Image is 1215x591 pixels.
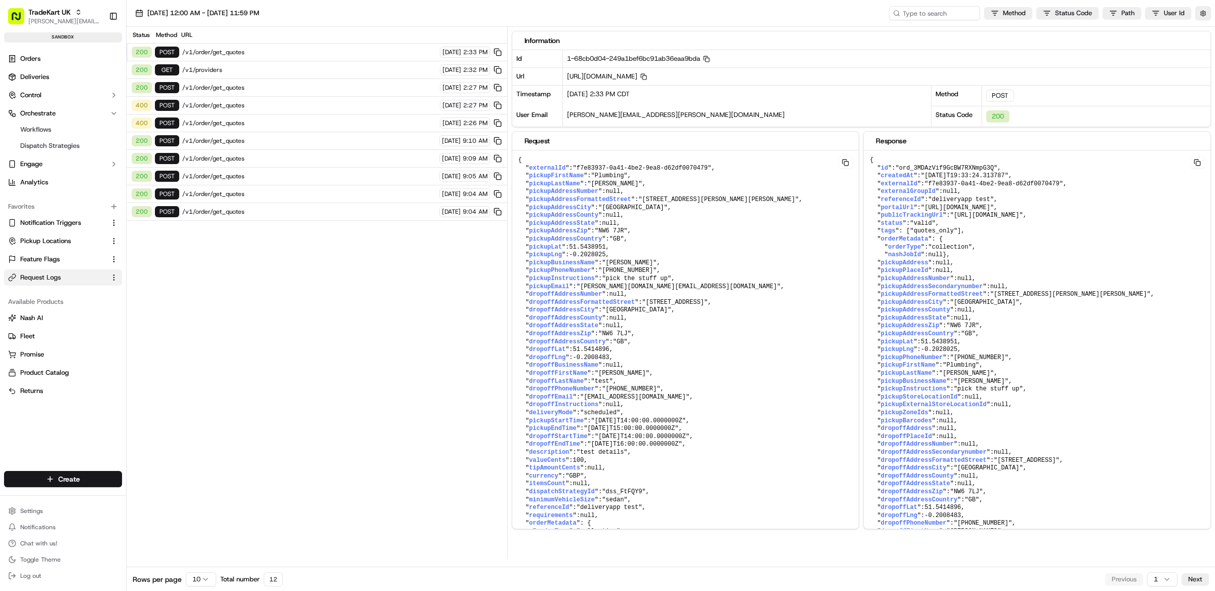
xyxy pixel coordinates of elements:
[442,101,461,109] span: [DATE]
[881,275,950,282] span: pickupAddressNumber
[155,153,179,164] div: POST
[132,64,152,75] div: 200
[529,330,591,337] span: dropoffAddressZip
[529,220,595,227] span: pickupAddressState
[20,313,43,323] span: Nash AI
[463,48,488,56] span: 2:33 PM
[950,212,1023,219] span: "[URL][DOMAIN_NAME]"
[10,147,26,164] img: Tiffany Volk
[529,370,587,377] span: dropoffFirstName
[1182,573,1209,585] button: Next
[132,135,152,146] div: 200
[610,314,624,322] span: null
[463,208,488,216] span: 9:04 AM
[602,259,657,266] span: "[PERSON_NAME]"
[529,385,595,392] span: dropoffPhoneNumber
[512,106,563,127] div: User Email
[71,251,123,259] a: Powered byPylon
[605,212,620,219] span: null
[642,299,708,306] span: "[STREET_ADDRESS]"
[182,84,437,92] span: /v1/order/get_quotes
[20,368,69,377] span: Product Catalog
[598,267,657,274] span: "[PHONE_NUMBER]"
[463,172,488,180] span: 9:05 AM
[928,244,971,251] span: "collection"
[1036,7,1099,19] button: Status Code
[610,291,624,298] span: null
[442,66,461,74] span: [DATE]
[20,556,61,564] span: Toggle Theme
[182,137,436,145] span: /v1/order/get_quotes
[881,220,903,227] span: status
[529,267,591,274] span: pickupPhoneNumber
[569,244,605,251] span: 51.5438951
[529,291,602,298] span: dropoffAddressNumber
[442,119,461,127] span: [DATE]
[6,222,82,241] a: 📗Knowledge Base
[605,322,620,329] span: null
[10,175,26,191] img: Ami Wang
[155,188,179,200] div: POST
[90,184,110,192] span: [DATE]
[20,160,43,169] span: Engage
[58,474,80,484] span: Create
[86,227,94,235] div: 💻
[46,107,139,115] div: We're available if you need us!
[28,17,101,25] span: [PERSON_NAME][EMAIL_ADDRESS][DOMAIN_NAME]
[580,409,620,416] span: "scheduled"
[4,174,122,190] a: Analytics
[954,378,1008,385] span: "[PERSON_NAME]"
[442,172,461,180] span: [DATE]
[638,196,799,203] span: "[STREET_ADDRESS][PERSON_NAME][PERSON_NAME]"
[881,204,914,211] span: portalUrl
[20,72,49,82] span: Deliveries
[881,370,932,377] span: pickupLastName
[132,82,152,93] div: 200
[147,9,259,18] span: [DATE] 12:00 AM - [DATE] 11:59 PM
[936,409,950,416] span: null
[96,226,163,237] span: API Documentation
[20,109,56,118] span: Orchestrate
[529,362,598,369] span: dropoffBusinessName
[881,291,983,298] span: pickupAddressFormattedStreet
[26,65,182,76] input: Got a question? Start typing here...
[8,237,106,246] a: Pickup Locations
[20,91,42,100] span: Control
[888,251,921,258] span: nashJobId
[4,87,122,103] button: Control
[20,523,56,531] span: Notifications
[1003,9,1026,18] span: Method
[943,188,957,195] span: null
[529,275,595,282] span: pickupInstructions
[442,48,461,56] span: [DATE]
[957,275,972,282] span: null
[965,393,980,401] span: null
[580,393,690,401] span: "[EMAIL_ADDRESS][DOMAIN_NAME]"
[950,299,1020,306] span: "[GEOGRAPHIC_DATA]"
[4,504,122,518] button: Settings
[529,401,598,408] span: dropoffInstructions
[881,330,954,337] span: pickupAddressCountry
[529,354,565,361] span: dropoffLng
[529,259,595,266] span: pickupBusinessName
[881,401,987,408] span: pickupExternalStoreLocationId
[463,190,488,198] span: 9:04 AM
[155,100,179,111] div: POST
[155,82,179,93] div: POST
[4,215,122,231] button: Notification Triggers
[182,208,436,216] span: /v1/order/get_quotes
[20,226,77,237] span: Knowledge Base
[512,67,563,85] div: Url
[442,84,461,92] span: [DATE]
[529,306,595,313] span: dropoffAddressCity
[20,178,48,187] span: Analytics
[529,299,635,306] span: dropoffAddressFormattedStreet
[961,330,976,337] span: "GB"
[921,338,957,345] span: 51.5438951
[155,64,179,75] div: GET
[573,165,712,172] span: "f7e83937-0a41-4be2-9ea8-d62df0070479"
[881,172,914,179] span: createdAt
[8,218,106,227] a: Notification Triggers
[8,313,118,323] a: Nash AI
[4,32,122,43] div: sandbox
